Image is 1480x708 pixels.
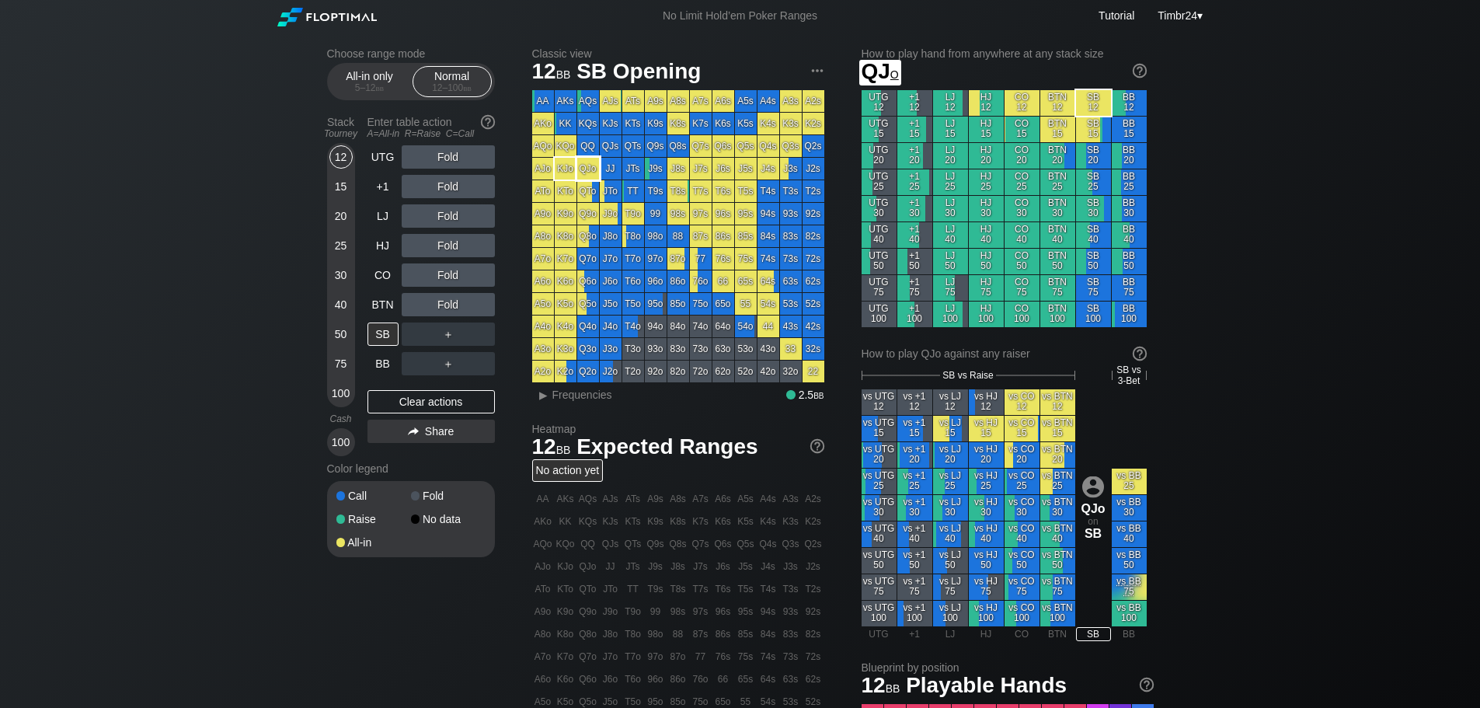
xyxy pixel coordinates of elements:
div: K9o [555,203,576,225]
div: 83o [667,338,689,360]
div: A5o [532,293,554,315]
div: QQ [577,135,599,157]
div: SB 25 [1076,169,1111,195]
div: 72s [803,248,824,270]
div: LJ 40 [933,222,968,248]
div: A6s [712,90,734,112]
div: Q3o [577,338,599,360]
div: CO [367,263,399,287]
h2: Choose range mode [327,47,495,60]
div: BB 30 [1112,196,1147,221]
div: Q4s [757,135,779,157]
div: 76o [690,270,712,292]
div: +1 15 [897,117,932,142]
div: Raise [336,514,411,525]
div: BTN 15 [1040,117,1075,142]
div: A8o [532,225,554,247]
div: K6o [555,270,576,292]
div: 73o [690,338,712,360]
div: BB 20 [1112,143,1147,169]
div: K4o [555,316,576,337]
div: Q5s [735,135,757,157]
div: Q2s [803,135,824,157]
div: 88 [667,225,689,247]
div: 92s [803,203,824,225]
div: J3o [600,338,622,360]
span: SB Opening [574,60,703,85]
div: T9s [645,180,667,202]
div: 77 [690,248,712,270]
div: 20 [329,204,353,228]
div: QJs [600,135,622,157]
div: 96s [712,203,734,225]
div: LJ 75 [933,275,968,301]
div: 76s [712,248,734,270]
div: T3s [780,180,802,202]
div: SB 30 [1076,196,1111,221]
div: HJ 75 [969,275,1004,301]
div: 64o [712,316,734,337]
div: Stack [321,110,361,145]
div: LJ 25 [933,169,968,195]
div: HJ 15 [969,117,1004,142]
div: J4s [757,158,779,180]
h2: How to play hand from anywhere at any stack size [862,47,1147,60]
div: K8s [667,113,689,134]
div: AJs [600,90,622,112]
div: A9s [645,90,667,112]
div: UTG 20 [862,143,897,169]
div: K2o [555,361,576,382]
span: 12 [530,60,573,85]
div: 43o [757,338,779,360]
div: LJ 20 [933,143,968,169]
div: 66 [712,270,734,292]
div: T6o [622,270,644,292]
div: K5o [555,293,576,315]
div: Fold [402,263,495,287]
div: +1 25 [897,169,932,195]
div: 65o [712,293,734,315]
div: 52s [803,293,824,315]
div: LJ 50 [933,249,968,274]
div: HJ 30 [969,196,1004,221]
div: +1 75 [897,275,932,301]
div: K9s [645,113,667,134]
div: J3s [780,158,802,180]
div: UTG 40 [862,222,897,248]
div: Fold [402,145,495,169]
div: 94o [645,316,667,337]
div: 30 [329,263,353,287]
div: Fold [402,293,495,316]
div: LJ 100 [933,302,968,327]
span: o [890,65,899,82]
div: K3s [780,113,802,134]
div: 99 [645,203,667,225]
div: 93o [645,338,667,360]
img: help.32db89a4.svg [479,113,496,131]
div: ＋ [402,323,495,346]
div: 53s [780,293,802,315]
div: J2s [803,158,824,180]
div: T5o [622,293,644,315]
div: BB 50 [1112,249,1147,274]
div: 84o [667,316,689,337]
div: CO 15 [1005,117,1039,142]
div: BB 40 [1112,222,1147,248]
div: +1 12 [897,90,932,116]
div: +1 50 [897,249,932,274]
div: Q6s [712,135,734,157]
div: 97s [690,203,712,225]
div: 50 [329,323,353,346]
div: SB 12 [1076,90,1111,116]
div: CO 75 [1005,275,1039,301]
div: 12 [329,145,353,169]
div: 75 [329,352,353,375]
div: 33 [780,338,802,360]
div: ATs [622,90,644,112]
div: KJs [600,113,622,134]
div: Q5o [577,293,599,315]
img: icon-avatar.b40e07d9.svg [1082,476,1104,497]
div: 85s [735,225,757,247]
span: bb [463,82,472,93]
div: 74o [690,316,712,337]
